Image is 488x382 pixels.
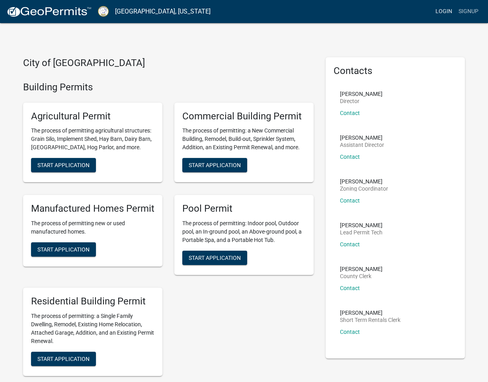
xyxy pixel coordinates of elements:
[340,91,383,97] p: [PERSON_NAME]
[340,142,384,148] p: Assistant Director
[23,57,314,69] h4: City of [GEOGRAPHIC_DATA]
[31,111,154,122] h5: Agricultural Permit
[98,6,109,17] img: Putnam County, Georgia
[31,203,154,214] h5: Manufactured Homes Permit
[340,329,360,335] a: Contact
[340,110,360,116] a: Contact
[31,158,96,172] button: Start Application
[182,203,306,214] h5: Pool Permit
[182,158,247,172] button: Start Application
[340,98,383,104] p: Director
[31,312,154,345] p: The process of permitting: a Single Family Dwelling, Remodel, Existing Home Relocation, Attached ...
[340,317,400,323] p: Short Term Rentals Clerk
[37,355,90,362] span: Start Application
[340,310,400,316] p: [PERSON_NAME]
[31,127,154,152] p: The process of permitting agricultural structures: Grain Silo, Implement Shed, Hay Barn, Dairy Ba...
[115,5,211,18] a: [GEOGRAPHIC_DATA], [US_STATE]
[31,242,96,257] button: Start Application
[340,179,388,184] p: [PERSON_NAME]
[182,251,247,265] button: Start Application
[31,352,96,366] button: Start Application
[340,154,360,160] a: Contact
[189,255,241,261] span: Start Application
[340,241,360,248] a: Contact
[31,296,154,307] h5: Residential Building Permit
[182,127,306,152] p: The process of permitting: a New Commercial Building, Remodel, Build-out, Sprinkler System, Addit...
[334,65,457,77] h5: Contacts
[455,4,482,19] a: Signup
[340,197,360,204] a: Contact
[340,186,388,191] p: Zoning Coordinator
[340,266,383,272] p: [PERSON_NAME]
[31,219,154,236] p: The process of permitting new or used manufactured homes.
[340,135,384,140] p: [PERSON_NAME]
[340,222,383,228] p: [PERSON_NAME]
[340,285,360,291] a: Contact
[182,219,306,244] p: The process of permitting: Indoor pool, Outdoor pool, an In-ground pool, an Above-ground pool, a ...
[37,246,90,253] span: Start Application
[432,4,455,19] a: Login
[23,82,314,93] h4: Building Permits
[340,273,383,279] p: County Clerk
[37,162,90,168] span: Start Application
[189,162,241,168] span: Start Application
[340,230,383,235] p: Lead Permit Tech
[182,111,306,122] h5: Commercial Building Permit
